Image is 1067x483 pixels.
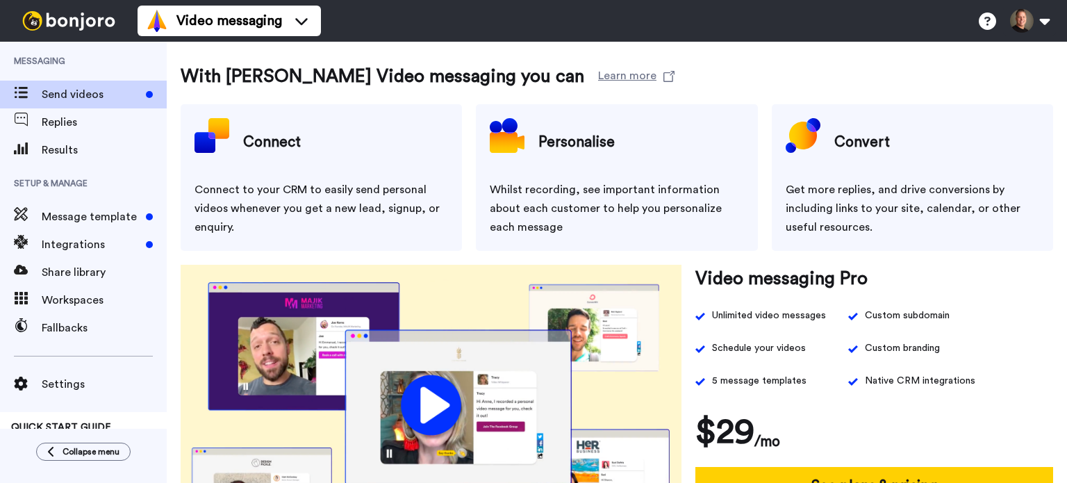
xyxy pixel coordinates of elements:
span: Fallbacks [42,320,167,336]
h4: /mo [754,430,780,453]
div: Unlimited video messages [712,306,826,325]
span: Send videos [42,86,140,103]
span: Video messaging [176,11,282,31]
span: Workspaces [42,292,167,309]
div: Connect to your CRM to easily send personal videos whenever you get a new lead, signup, or enquiry. [195,181,448,237]
h4: Connect [243,125,301,160]
span: Custom branding [865,339,940,358]
a: Learn more [598,63,675,90]
span: QUICK START GUIDE [11,423,111,432]
span: Message template [42,208,140,225]
span: Results [42,142,167,158]
h3: Video messaging Pro [695,265,868,293]
span: Share library [42,264,167,281]
div: Get more replies, and drive conversions by including links to your site, calendar, or other usefu... [786,181,1039,237]
img: vm-color.svg [146,10,168,32]
h4: Personalise [538,125,615,160]
div: Learn more [598,67,656,81]
div: Custom subdomain [865,306,950,325]
h1: $29 [695,411,754,453]
h3: With [PERSON_NAME] Video messaging you can [181,63,584,90]
button: Collapse menu [36,443,131,461]
h4: Convert [834,125,890,160]
span: Native CRM integrations [865,372,975,391]
span: 5 message templates [712,372,807,391]
span: Schedule your videos [712,339,806,358]
div: Whilst recording, see important information about each customer to help you personalize each message [490,181,743,237]
span: Replies [42,114,167,131]
span: Integrations [42,236,140,253]
img: bj-logo-header-white.svg [17,11,121,31]
span: Collapse menu [63,446,119,457]
span: Settings [42,376,167,393]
